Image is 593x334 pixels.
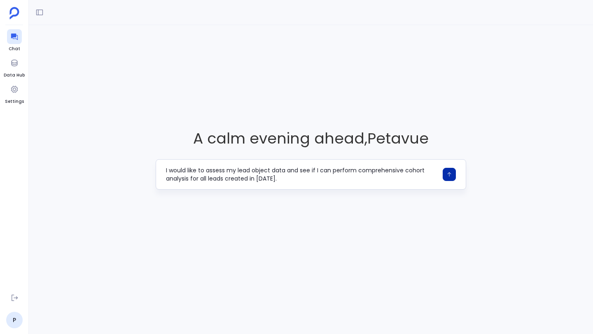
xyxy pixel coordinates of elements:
textarea: I would like to assess my lead object data and see if I can perform comprehensive cohort analysis... [166,166,438,183]
span: Chat [7,46,22,52]
span: Settings [5,98,24,105]
span: Data Hub [4,72,25,79]
a: Data Hub [4,56,25,79]
span: A calm evening ahead , Petavue [156,128,466,149]
a: P [6,312,23,328]
a: Settings [5,82,24,105]
img: petavue logo [9,7,19,19]
a: Chat [7,29,22,52]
